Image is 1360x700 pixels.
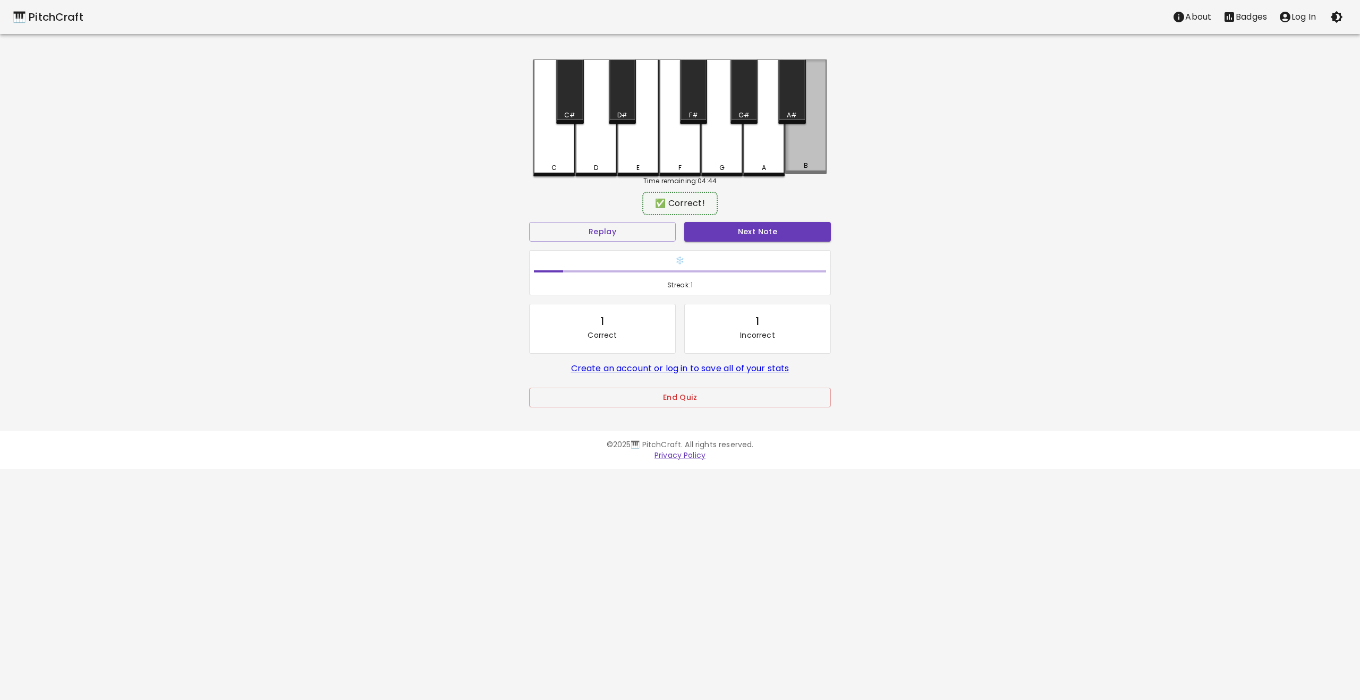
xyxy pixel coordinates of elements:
button: End Quiz [529,388,831,407]
p: © 2025 🎹 PitchCraft. All rights reserved. [374,439,986,450]
div: 1 [600,313,604,330]
span: Streak: 1 [534,280,826,291]
button: About [1167,6,1217,28]
p: Incorrect [740,330,775,340]
a: Privacy Policy [654,450,705,460]
div: F [678,163,682,173]
h6: ❄️ [534,255,826,267]
button: Stats [1217,6,1273,28]
p: About [1185,11,1211,23]
div: A [762,163,766,173]
div: G# [738,110,750,120]
div: D [594,163,598,173]
div: A# [787,110,797,120]
div: Time remaining: 04:44 [533,176,827,186]
p: Log In [1291,11,1316,23]
button: Next Note [684,222,831,242]
button: Replay [529,222,676,242]
button: account of current user [1273,6,1322,28]
div: ✅ Correct! [648,197,712,210]
div: E [636,163,640,173]
div: 1 [755,313,759,330]
div: F# [689,110,698,120]
div: B [804,161,808,170]
a: Create an account or log in to save all of your stats [571,362,789,374]
div: C [551,163,557,173]
a: 🎹 PitchCraft [13,8,83,25]
div: D# [617,110,627,120]
div: C# [564,110,575,120]
p: Badges [1236,11,1267,23]
div: G [719,163,725,173]
p: Correct [588,330,617,340]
